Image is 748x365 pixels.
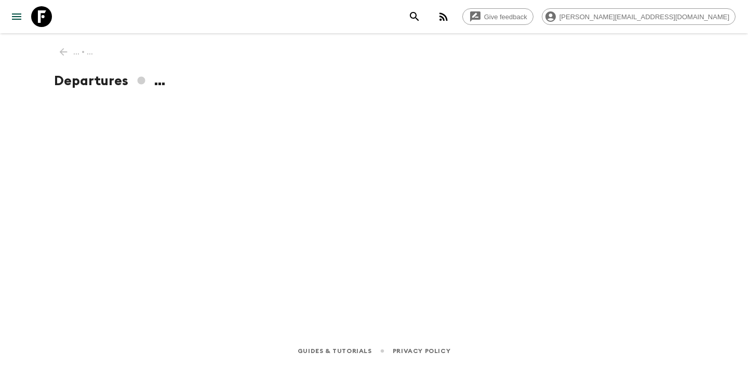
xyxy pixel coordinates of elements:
span: Give feedback [478,13,533,21]
a: Privacy Policy [393,345,450,357]
button: search adventures [404,6,425,27]
a: Guides & Tutorials [298,345,372,357]
button: menu [6,6,27,27]
span: [PERSON_NAME][EMAIL_ADDRESS][DOMAIN_NAME] [554,13,735,21]
a: Give feedback [462,8,533,25]
div: [PERSON_NAME][EMAIL_ADDRESS][DOMAIN_NAME] [542,8,736,25]
h1: Departures ... [54,71,694,91]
